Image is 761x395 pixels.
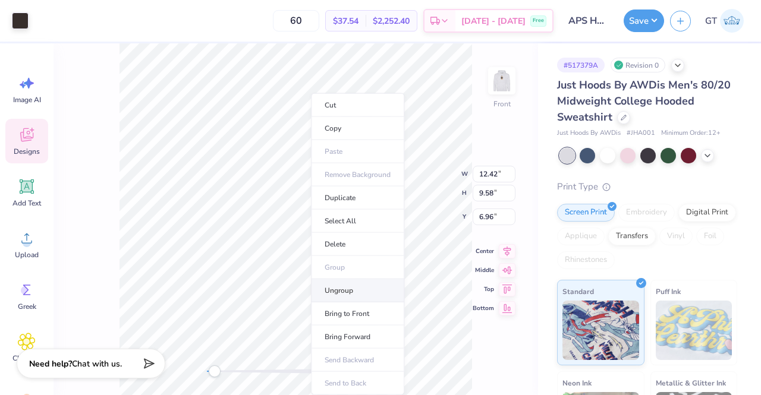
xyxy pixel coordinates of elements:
li: Copy [311,117,404,140]
img: Front [490,69,514,93]
a: GT [700,9,749,33]
div: Applique [557,227,605,245]
li: Duplicate [311,187,404,210]
span: Greek [18,302,36,311]
div: Screen Print [557,204,615,222]
span: Chat with us. [72,358,122,369]
span: Free [533,17,544,25]
div: Rhinestones [557,251,615,269]
input: Untitled Design [559,9,618,33]
li: Bring Forward [311,326,404,349]
div: Transfers [608,227,656,245]
span: Clipart & logos [7,353,46,372]
span: Upload [15,250,39,260]
span: Middle [473,266,494,275]
span: Center [473,247,494,256]
span: $37.54 [333,15,359,27]
li: Select All [311,210,404,233]
span: Just Hoods By AWDis Men's 80/20 Midweight College Hooded Sweatshirt [557,78,731,124]
div: Accessibility label [209,365,221,377]
li: Cut [311,93,404,117]
div: Foil [696,227,724,245]
div: # 517379A [557,58,605,72]
div: Front [493,99,511,109]
li: Delete [311,233,404,256]
span: Top [473,285,494,294]
img: Gayathree Thangaraj [720,9,744,33]
span: Image AI [13,95,41,105]
span: Minimum Order: 12 + [661,128,721,138]
span: Add Text [12,198,41,208]
img: Puff Ink [656,301,732,360]
span: $2,252.40 [373,15,410,27]
button: Save [624,10,664,32]
span: Standard [562,285,594,298]
div: Revision 0 [611,58,665,72]
li: Ungroup [311,279,404,302]
div: Vinyl [659,227,693,245]
span: GT [705,14,717,28]
input: – – [273,10,319,31]
li: Bring to Front [311,302,404,326]
span: Bottom [473,304,494,313]
div: Print Type [557,180,737,194]
span: [DATE] - [DATE] [461,15,526,27]
span: Metallic & Glitter Ink [656,377,726,389]
span: Just Hoods By AWDis [557,128,621,138]
div: Embroidery [618,204,675,222]
span: Puff Ink [656,285,681,298]
img: Standard [562,301,639,360]
strong: Need help? [29,358,72,369]
span: Designs [14,147,40,156]
span: # JHA001 [627,128,655,138]
div: Digital Print [678,204,736,222]
span: Neon Ink [562,377,592,389]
